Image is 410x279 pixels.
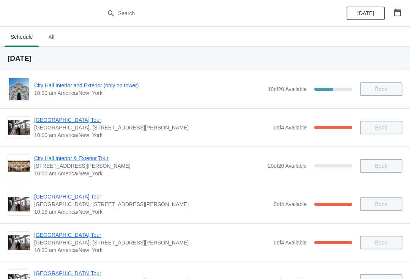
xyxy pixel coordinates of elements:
[34,239,270,246] span: [GEOGRAPHIC_DATA], [STREET_ADDRESS][PERSON_NAME]
[268,163,307,169] span: 20 of 20 Available
[5,30,39,44] span: Schedule
[274,201,307,207] span: 0 of 4 Available
[34,193,270,200] span: [GEOGRAPHIC_DATA] Tour
[34,170,264,177] span: 10:00 am America/New_York
[34,200,270,208] span: [GEOGRAPHIC_DATA], [STREET_ADDRESS][PERSON_NAME]
[34,82,264,89] span: City Hall Interior and Exterior (only no tower)
[34,89,264,97] span: 10:00 am America/New_York
[34,208,270,216] span: 10:15 am America/New_York
[8,55,402,62] h2: [DATE]
[8,161,30,172] img: City Hall Interior & Exterior Tour | 1400 John F Kennedy Boulevard, Suite 121, Philadelphia, PA, ...
[274,125,307,131] span: 0 of 4 Available
[268,86,307,92] span: 10 of 20 Available
[34,154,264,162] span: City Hall Interior & Exterior Tour
[34,270,270,277] span: [GEOGRAPHIC_DATA] Tour
[357,10,374,16] span: [DATE]
[34,116,270,124] span: [GEOGRAPHIC_DATA] Tour
[274,240,307,246] span: 0 of 4 Available
[8,197,30,212] img: City Hall Tower Tour | City Hall Visitor Center, 1400 John F Kennedy Boulevard Suite 121, Philade...
[34,131,270,139] span: 10:00 am America/New_York
[34,162,264,170] span: [STREET_ADDRESS][PERSON_NAME]
[34,124,270,131] span: [GEOGRAPHIC_DATA], [STREET_ADDRESS][PERSON_NAME]
[9,78,29,100] img: City Hall Interior and Exterior (only no tower) | | 10:00 am America/New_York
[34,246,270,254] span: 10:30 am America/New_York
[34,231,270,239] span: [GEOGRAPHIC_DATA] Tour
[347,6,385,20] button: [DATE]
[118,6,307,20] input: Search
[8,120,30,135] img: City Hall Tower Tour | City Hall Visitor Center, 1400 John F Kennedy Boulevard Suite 121, Philade...
[8,235,30,250] img: City Hall Tower Tour | City Hall Visitor Center, 1400 John F Kennedy Boulevard Suite 121, Philade...
[42,30,61,44] span: All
